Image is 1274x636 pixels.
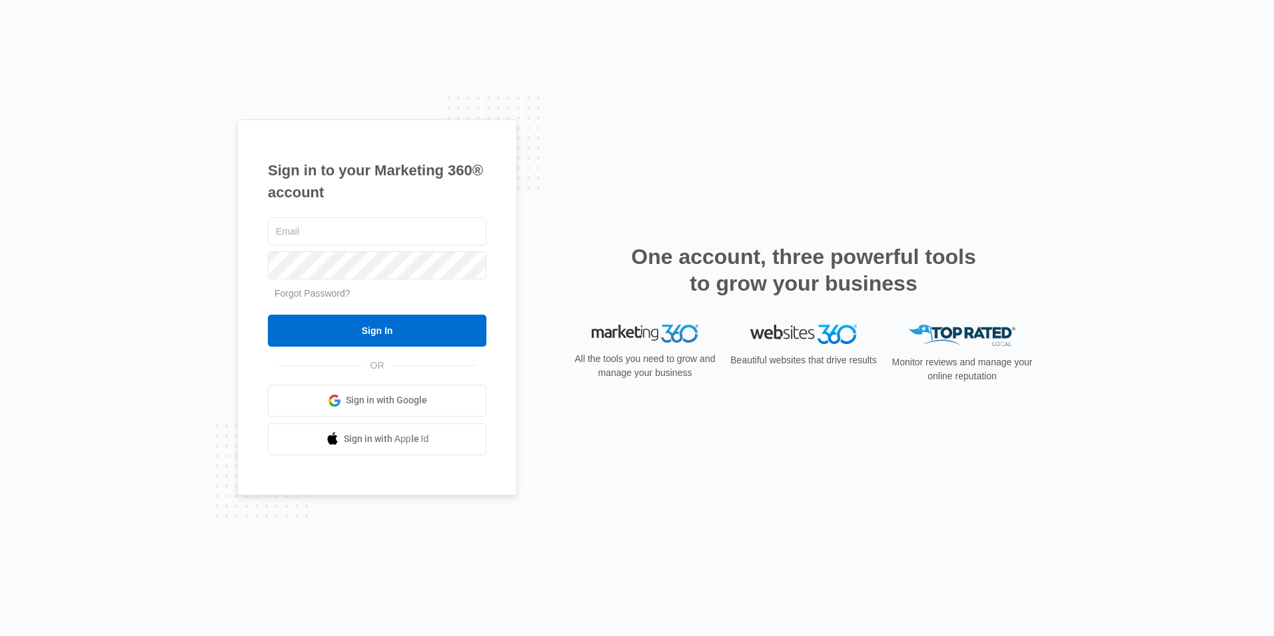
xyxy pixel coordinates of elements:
[570,352,720,380] p: All the tools you need to grow and manage your business
[361,359,394,373] span: OR
[268,423,486,455] a: Sign in with Apple Id
[888,355,1037,383] p: Monitor reviews and manage your online reputation
[268,385,486,417] a: Sign in with Google
[750,325,857,344] img: Websites 360
[592,325,698,343] img: Marketing 360
[627,243,980,297] h2: One account, three powerful tools to grow your business
[729,353,878,367] p: Beautiful websites that drive results
[268,315,486,347] input: Sign In
[275,288,350,299] a: Forgot Password?
[344,432,429,446] span: Sign in with Apple Id
[268,159,486,203] h1: Sign in to your Marketing 360® account
[909,325,1015,347] img: Top Rated Local
[346,393,427,407] span: Sign in with Google
[268,217,486,245] input: Email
